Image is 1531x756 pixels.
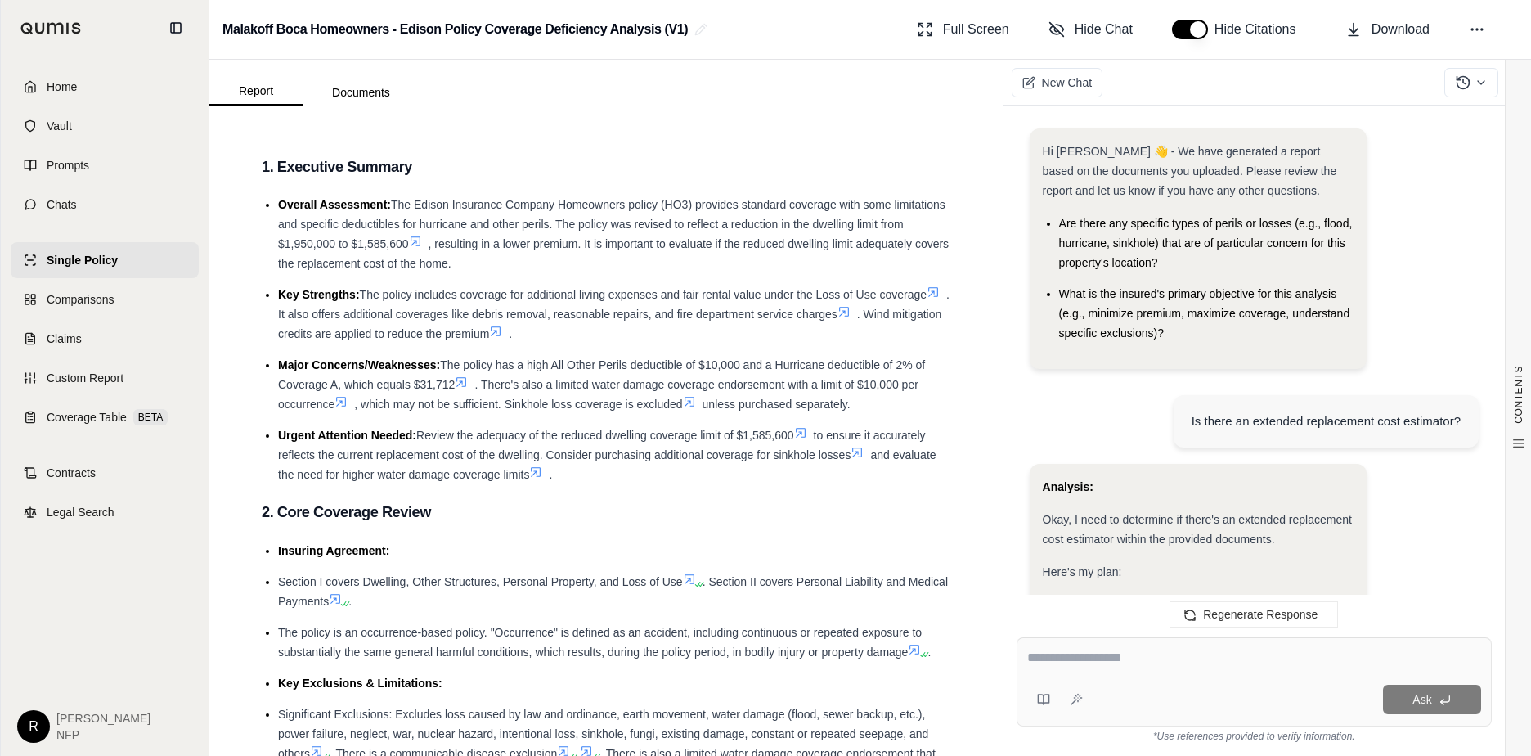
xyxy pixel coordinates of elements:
div: R [17,710,50,743]
span: Custom Report [47,370,123,386]
a: Vault [11,108,199,144]
span: The policy has a high All Other Perils deductible of $10,000 and a Hurricane deductible of 2% of ... [278,358,925,391]
span: [PERSON_NAME] [56,710,150,727]
h3: 2. Core Coverage Review [262,497,950,527]
span: . [927,646,931,659]
span: Claims [47,331,82,347]
span: Contracts [47,465,96,481]
h2: Malakoff Boca Homeowners - Edison Policy Coverage Deficiency Analysis (V1) [222,15,688,44]
span: Vault [47,118,72,134]
span: Major Concerns/Weaknesses: [278,358,440,371]
a: Custom Report [11,360,199,396]
span: Hide Citations [1214,20,1306,39]
span: Review the adequacy of the reduced dwelling coverage limit of $1,585,600 [416,429,794,442]
a: Comparisons [11,281,199,317]
span: Legal Search [47,504,114,520]
span: Key Exclusions & Limitations: [278,677,442,690]
span: The policy is an occurrence-based policy. "Occurrence" is defined as an accident, including conti... [278,626,922,659]
a: Coverage TableBETA [11,399,199,435]
span: Comparisons [47,291,114,308]
button: Collapse sidebar [163,15,189,41]
span: , resulting in a lower premium. It is important to evaluate if the reduced dwelling limit adequat... [278,237,949,270]
span: Download [1372,20,1430,39]
span: Here's my plan: [1043,565,1122,578]
div: Is there an extended replacement cost estimator? [1192,412,1461,431]
a: Chats [11,187,199,223]
span: Section I covers Dwelling, Other Structures, Personal Property, and Loss of Use [278,575,683,588]
span: unless purchased separately. [703,398,851,411]
span: Regenerate Response [1203,608,1318,621]
a: Home [11,69,199,105]
span: Are there any specific types of perils or losses (e.g., flood, hurricane, sinkhole) that are of p... [1059,217,1353,269]
a: Contracts [11,455,199,491]
span: NFP [56,727,150,743]
a: Legal Search [11,494,199,530]
span: , which may not be sufficient. Sinkhole loss coverage is excluded [354,398,682,411]
span: New Chat [1042,74,1092,91]
span: BETA [133,409,168,425]
span: Full Screen [943,20,1009,39]
span: Key Strengths: [278,288,360,301]
span: Urgent Attention Needed: [278,429,416,442]
img: Qumis Logo [20,22,82,34]
h3: 1. Executive Summary [262,152,950,182]
span: Chats [47,196,77,213]
button: Report [209,78,303,106]
button: Full Screen [910,13,1016,46]
span: The Edison Insurance Company Homeowners policy (HO3) provides standard coverage with some limitat... [278,198,945,250]
a: Claims [11,321,199,357]
button: Regenerate Response [1170,601,1338,628]
span: Hide Chat [1075,20,1133,39]
strong: Analysis: [1043,480,1093,493]
button: New Chat [1012,68,1102,97]
span: . There's also a limited water damage coverage endorsement with a limit of $10,000 per occurrence [278,378,918,411]
span: and evaluate the need for higher water damage coverage limits [278,448,936,481]
span: . [509,327,512,340]
span: The policy includes coverage for additional living expenses and fair rental value under the Loss ... [360,288,927,301]
span: What is the insured's primary objective for this analysis (e.g., minimize premium, maximize cover... [1059,287,1350,340]
span: CONTENTS [1512,366,1525,424]
a: Single Policy [11,242,199,278]
span: Ask [1412,693,1431,706]
span: . [348,595,352,608]
span: Insuring Agreement: [278,544,389,557]
span: Home [47,79,77,95]
button: Ask [1383,685,1481,714]
span: Single Policy [47,252,118,268]
span: Prompts [47,157,89,173]
button: Documents [303,79,420,106]
button: Download [1339,13,1436,46]
button: Hide Chat [1042,13,1139,46]
span: Okay, I need to determine if there's an extended replacement cost estimator within the provided d... [1043,513,1352,546]
span: Overall Assessment: [278,198,391,211]
span: Hi [PERSON_NAME] 👋 - We have generated a report based on the documents you uploaded. Please revie... [1043,145,1337,197]
span: Coverage Table [47,409,127,425]
a: Prompts [11,147,199,183]
div: *Use references provided to verify information. [1017,727,1492,743]
span: . [549,468,552,481]
span: . Section II covers Personal Liability and Medical Payments [278,575,948,608]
